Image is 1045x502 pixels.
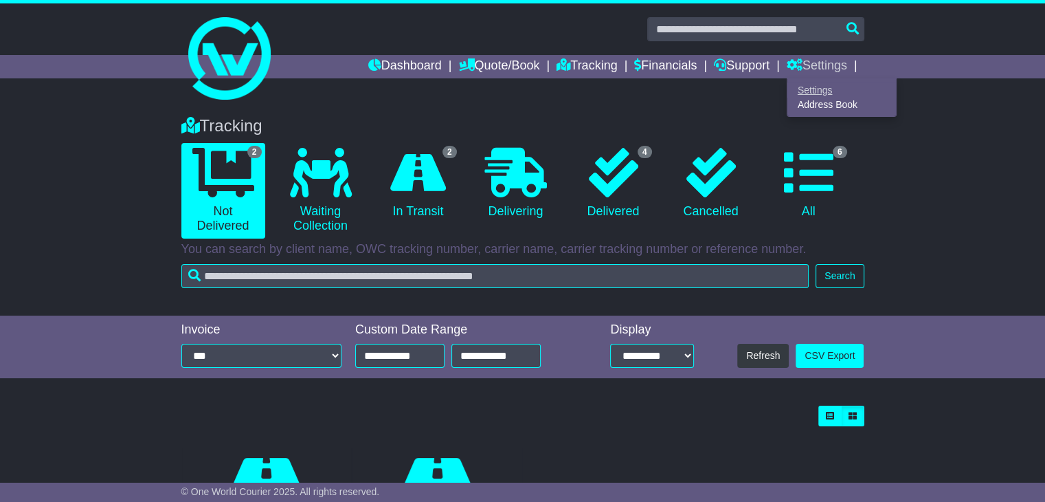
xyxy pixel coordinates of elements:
a: CSV Export [796,344,864,368]
a: Dashboard [368,55,442,78]
div: Display [610,323,694,338]
a: 2 In Transit [377,143,460,224]
span: 2 [247,146,262,158]
a: 4 Delivered [572,143,655,224]
a: Quote/Book [458,55,539,78]
span: 4 [638,146,652,158]
span: 6 [833,146,847,158]
p: You can search by client name, OWC tracking number, carrier name, carrier tracking number or refe... [181,242,864,257]
a: Settings [787,55,847,78]
div: Custom Date Range [355,323,574,338]
a: Tracking [557,55,617,78]
a: Cancelled [669,143,753,224]
a: Financials [634,55,697,78]
span: © One World Courier 2025. All rights reserved. [181,486,380,497]
div: Tracking [175,116,871,136]
a: Settings [787,83,896,98]
div: Invoice [181,323,342,338]
button: Refresh [737,344,789,368]
button: Search [816,264,864,288]
span: 2 [442,146,457,158]
a: 2 Not Delivered [181,143,265,239]
div: Quote/Book [787,78,897,117]
a: Address Book [787,98,896,113]
a: 6 All [767,143,851,224]
a: Support [714,55,769,78]
a: Delivering [474,143,558,224]
a: Waiting Collection [279,143,363,239]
